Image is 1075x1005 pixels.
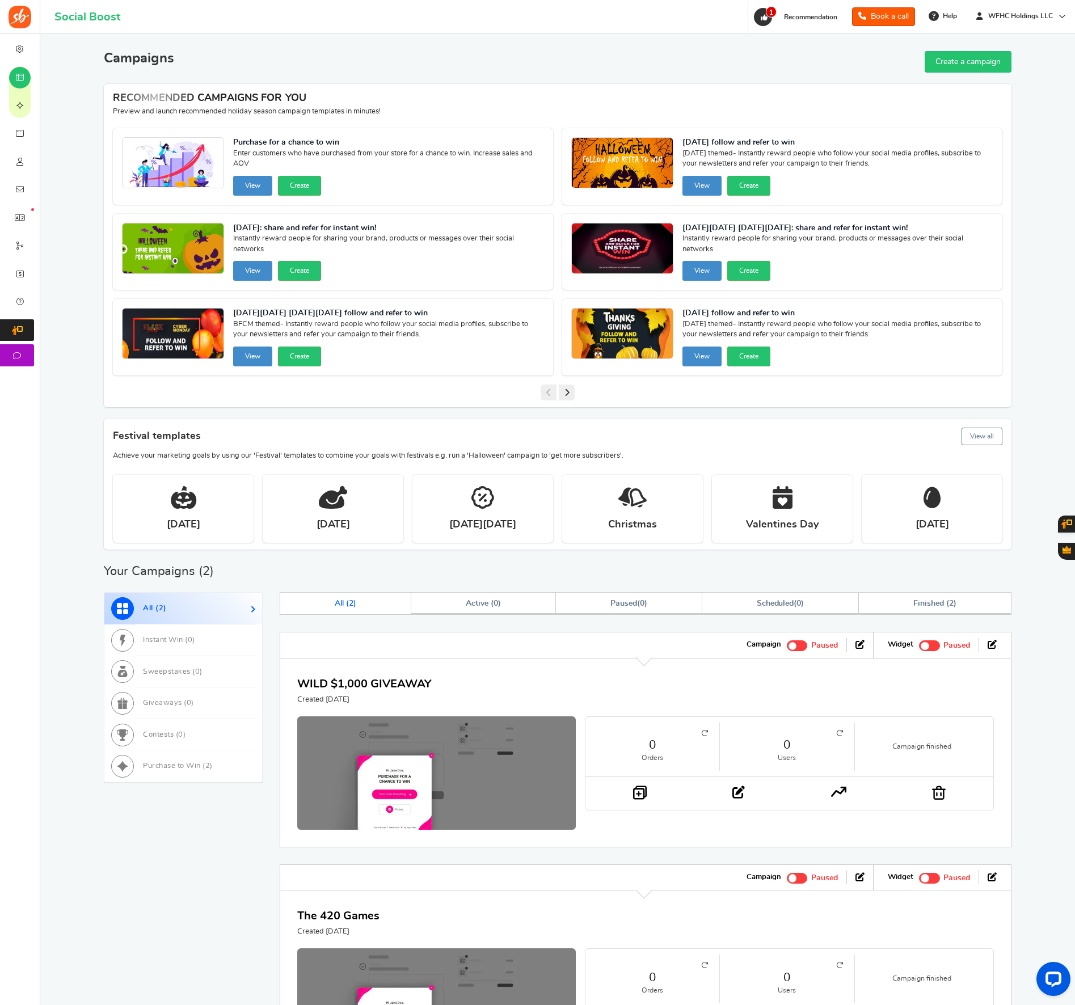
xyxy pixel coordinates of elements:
[494,599,498,607] span: 0
[233,223,544,234] strong: [DATE]: share and refer for instant win!
[449,518,516,532] strong: [DATE][DATE]
[1063,546,1071,554] span: Gratisfaction
[113,107,1002,117] p: Preview and launch recommended holiday season campaign templates in minutes!
[682,319,993,342] span: [DATE] themed- Instantly reward people who follow your social media profiles, subscribe to your n...
[925,51,1011,73] a: Create a campaign
[297,910,380,922] a: The 420 Games
[597,737,708,753] a: 0
[597,753,708,763] small: Orders
[940,11,957,21] span: Help
[278,176,321,196] button: Create
[784,14,837,20] span: Recommendation
[682,137,993,149] strong: [DATE] follow and refer to win
[731,737,842,753] a: 0
[143,636,195,644] span: Instant Win ( )
[949,599,954,607] span: 2
[757,599,794,607] span: Scheduled
[866,742,978,751] small: Campaign finished
[597,969,708,986] a: 0
[753,8,843,26] a: 1 Recommendation
[731,986,842,995] small: Users
[943,642,970,650] span: Paused
[113,451,1002,461] p: Achieve your marketing goals by using our 'Festival' templates to combine your goals with festiva...
[888,640,913,650] strong: Widget
[682,223,993,234] strong: [DATE][DATE] [DATE][DATE]: share and refer for instant win!
[640,599,644,607] span: 0
[811,874,838,882] span: Paused
[727,176,770,196] button: Create
[297,678,431,690] a: WILD $1,000 GIVEAWAY
[54,11,120,23] h1: Social Boost
[682,308,993,319] strong: [DATE] follow and refer to win
[796,599,801,607] span: 0
[233,319,544,342] span: BFCM themed- Instantly reward people who follow your social media profiles, subscribe to your new...
[113,93,1002,104] h4: RECOMMENDED CAMPAIGNS FOR YOU
[731,969,842,986] a: 0
[143,699,194,707] span: Giveaways ( )
[879,638,979,652] li: Widget activated
[866,974,978,983] small: Campaign finished
[879,871,979,884] li: Widget activated
[916,518,949,532] strong: [DATE]
[233,308,544,319] strong: [DATE][DATE] [DATE][DATE] follow and refer to win
[205,762,210,770] span: 2
[597,986,708,995] small: Orders
[143,762,213,770] span: Purchase to Win ( )
[143,605,167,612] span: All ( )
[811,642,838,650] span: Paused
[113,425,1002,447] h4: Festival templates
[188,636,193,644] span: 0
[747,640,781,650] strong: Campaign
[731,753,842,763] small: Users
[746,518,819,532] strong: Valentines Day
[123,223,224,275] img: Recommended Campaigns
[682,176,722,196] button: View
[159,605,164,612] span: 2
[466,599,501,607] span: Active ( )
[233,137,544,149] strong: Purchase for a chance to win
[104,565,214,577] h2: Your Campaigns ( )
[233,347,272,366] button: View
[297,695,431,705] p: Created [DATE]
[984,11,1057,21] span: WFHC Holdings LLC
[233,176,272,196] button: View
[278,261,321,281] button: Create
[143,731,186,738] span: Contests ( )
[203,565,210,577] span: 2
[233,149,544,171] span: Enter customers who have purchased from your store for a chance to win. Increase sales and AOV
[572,223,673,275] img: Recommended Campaigns
[727,347,770,366] button: Create
[572,309,673,360] img: Recommended Campaigns
[766,6,777,18] span: 1
[233,234,544,256] span: Instantly reward people for sharing your brand, products or messages over their social networks
[1027,957,1075,1005] iframe: LiveChat chat widget
[757,599,804,607] span: ( )
[747,872,781,882] strong: Campaign
[943,874,970,882] span: Paused
[104,51,174,66] h2: Campaigns
[572,138,673,189] img: Recommended Campaigns
[317,518,350,532] strong: [DATE]
[233,261,272,281] button: View
[682,234,993,256] span: Instantly reward people for sharing your brand, products or messages over their social networks
[913,599,956,607] span: Finished ( )
[852,7,915,26] a: Book a call
[123,309,224,360] img: Recommended Campaigns
[924,7,963,25] a: Help
[123,138,224,189] img: Recommended Campaigns
[278,347,321,366] button: Create
[9,6,31,28] img: Social Boost
[610,599,647,607] span: ( )
[888,872,913,882] strong: Widget
[608,518,657,532] strong: Christmas
[178,731,183,738] span: 0
[167,518,200,532] strong: [DATE]
[682,149,993,171] span: [DATE] themed- Instantly reward people who follow your social media profiles, subscribe to your n...
[610,599,637,607] span: Paused
[335,599,356,607] span: All ( )
[727,261,770,281] button: Create
[195,668,200,675] span: 0
[682,261,722,281] button: View
[143,668,203,675] span: Sweepstakes ( )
